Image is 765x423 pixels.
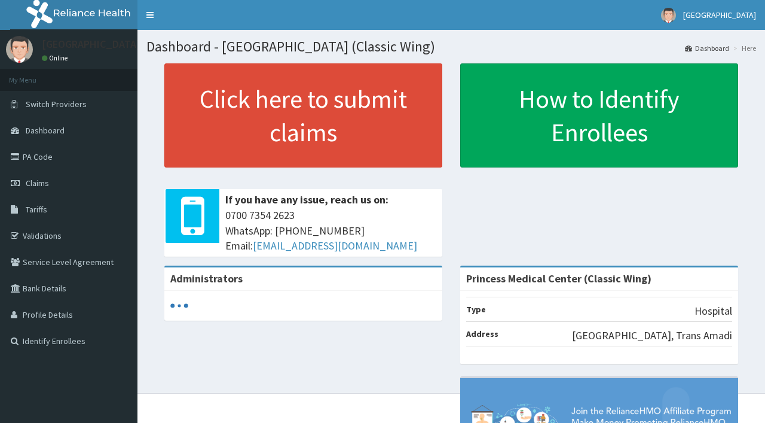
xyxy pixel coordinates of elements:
a: Dashboard [685,43,729,53]
b: Type [466,304,486,315]
span: Tariffs [26,204,47,215]
span: 0700 7354 2623 WhatsApp: [PHONE_NUMBER] Email: [225,208,436,254]
img: User Image [6,36,33,63]
p: [GEOGRAPHIC_DATA] [42,39,140,50]
span: [GEOGRAPHIC_DATA] [683,10,756,20]
a: Click here to submit claims [164,63,442,168]
h1: Dashboard - [GEOGRAPHIC_DATA] (Classic Wing) [146,39,756,54]
a: Online [42,54,71,62]
a: How to Identify Enrollees [460,63,738,168]
strong: Princess Medical Center (Classic Wing) [466,272,651,285]
p: Hospital [694,303,732,319]
p: [GEOGRAPHIC_DATA], Trans Amadi [572,328,732,343]
b: If you have any issue, reach us on: [225,193,388,206]
a: [EMAIL_ADDRESS][DOMAIN_NAME] [253,239,417,252]
span: Dashboard [26,125,65,136]
b: Administrators [170,272,243,285]
img: User Image [661,8,676,23]
b: Address [466,328,498,339]
svg: audio-loading [170,297,188,315]
span: Claims [26,178,49,188]
span: Switch Providers [26,99,87,109]
li: Here [730,43,756,53]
